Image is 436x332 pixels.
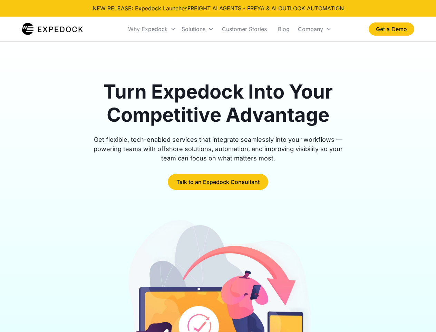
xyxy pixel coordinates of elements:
[182,26,205,33] div: Solutions
[22,22,83,36] img: Expedock Logo
[22,22,83,36] a: home
[216,17,272,41] a: Customer Stories
[128,26,168,33] div: Why Expedock
[295,17,334,41] div: Company
[86,135,351,163] div: Get flexible, tech-enabled services that integrate seamlessly into your workflows — powering team...
[86,80,351,127] h1: Turn Expedock Into Your Competitive Advantage
[187,5,344,12] a: FREIGHT AI AGENTS - FREYA & AI OUTLOOK AUTOMATION
[93,4,344,12] div: NEW RELEASE: Expedock Launches
[369,22,414,36] a: Get a Demo
[168,174,268,190] a: Talk to an Expedock Consultant
[125,17,179,41] div: Why Expedock
[179,17,216,41] div: Solutions
[401,299,436,332] iframe: Chat Widget
[298,26,323,33] div: Company
[272,17,295,41] a: Blog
